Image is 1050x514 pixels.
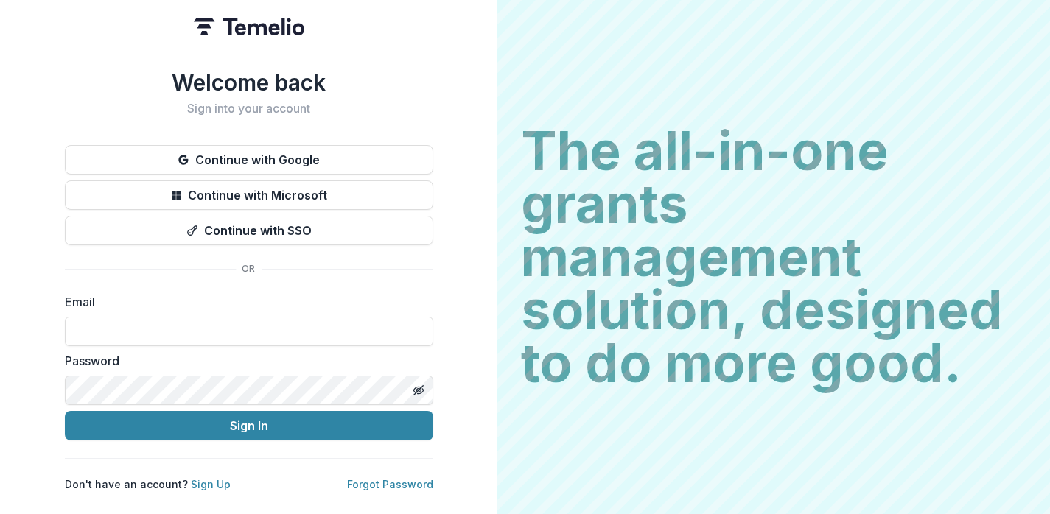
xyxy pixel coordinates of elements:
[347,478,433,490] a: Forgot Password
[65,180,433,210] button: Continue with Microsoft
[65,69,433,96] h1: Welcome back
[191,478,231,490] a: Sign Up
[65,293,424,311] label: Email
[65,476,231,492] p: Don't have an account?
[65,102,433,116] h2: Sign into your account
[65,352,424,370] label: Password
[194,18,304,35] img: Temelio
[65,145,433,175] button: Continue with Google
[407,379,430,402] button: Toggle password visibility
[65,411,433,440] button: Sign In
[65,216,433,245] button: Continue with SSO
